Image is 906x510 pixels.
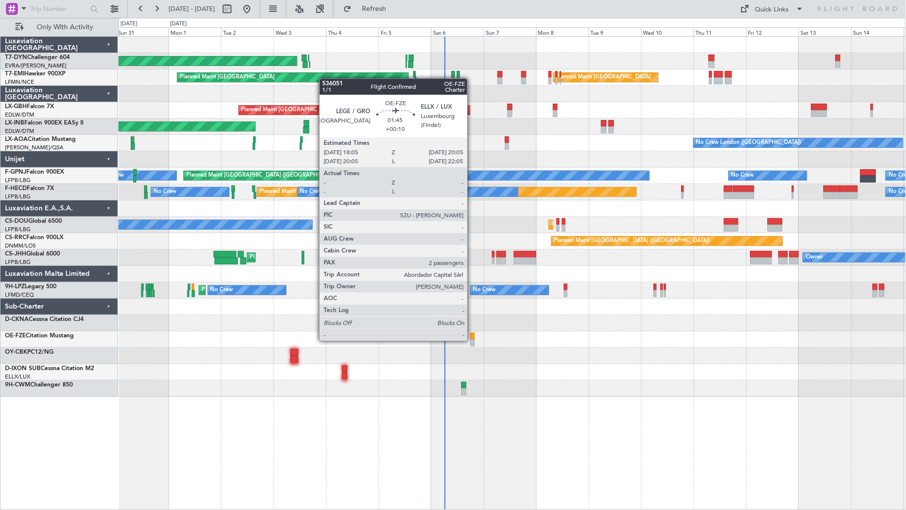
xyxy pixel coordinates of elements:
input: Trip Number [30,1,87,16]
a: LFPB/LBG [5,177,31,184]
div: Fri 12 [746,27,799,36]
a: LX-GBHFalcon 7X [5,104,54,110]
span: OY-CBK [5,349,27,355]
span: CS-DOU [5,218,28,224]
a: T7-EMIHawker 900XP [5,71,65,77]
button: Refresh [339,1,398,17]
div: [DATE] [120,20,137,28]
span: LX-GBH [5,104,27,110]
a: ELLX/LUX [5,373,30,381]
div: Wed 3 [274,27,326,36]
div: Quick Links [755,5,789,15]
span: [DATE] - [DATE] [169,4,215,13]
a: OE-FZECitation Mustang [5,333,74,339]
a: T7-DYNChallenger 604 [5,55,70,61]
div: Sat 13 [799,27,851,36]
div: Planned Maint Nice ([GEOGRAPHIC_DATA]) [202,283,312,298]
div: Fri 5 [379,27,431,36]
a: 9H-LPZLegacy 500 [5,284,57,290]
div: Mon 1 [169,27,221,36]
a: LFPB/LBG [5,193,31,200]
div: Sun 31 [116,27,169,36]
a: 9H-CWMChallenger 850 [5,382,73,388]
a: EDLW/DTM [5,111,34,119]
a: EVRA/[PERSON_NAME] [5,62,66,69]
div: Planned Maint [GEOGRAPHIC_DATA] ([GEOGRAPHIC_DATA]) [260,185,416,199]
div: Thu 11 [694,27,746,36]
a: CS-DOUGlobal 6500 [5,218,62,224]
div: No Crew [GEOGRAPHIC_DATA] (Dublin Intl) [329,135,440,150]
div: No Crew [154,185,176,199]
a: LFMD/CEQ [5,291,34,299]
a: LFPB/LBG [5,226,31,233]
div: No Crew London ([GEOGRAPHIC_DATA]) [696,135,801,150]
span: F-HECD [5,186,27,191]
div: Planned Maint [GEOGRAPHIC_DATA] ([GEOGRAPHIC_DATA]) [554,234,710,249]
a: OY-CBKPC12/NG [5,349,54,355]
span: LX-AOA [5,136,28,142]
a: EDLW/DTM [5,127,34,135]
div: Planned Maint [GEOGRAPHIC_DATA] ([GEOGRAPHIC_DATA]) [396,250,553,265]
div: No Crew [300,185,323,199]
span: Only With Activity [26,24,105,31]
a: DNMM/LOS [5,242,36,250]
a: F-HECDFalcon 7X [5,186,54,191]
div: Sun 14 [851,27,904,36]
div: Planned Maint [GEOGRAPHIC_DATA] [556,70,651,85]
div: Sun 7 [484,27,536,36]
div: Wed 10 [641,27,694,36]
a: D-IXON SUBCessna Citation M2 [5,366,94,372]
a: LFMN/NCE [5,78,34,86]
div: Planned Maint [GEOGRAPHIC_DATA] ([GEOGRAPHIC_DATA]) [250,250,406,265]
div: No Crew [381,168,404,183]
div: Planned Maint [GEOGRAPHIC_DATA] ([GEOGRAPHIC_DATA] Intl) [241,103,407,118]
div: No Crew [473,283,496,298]
div: No Crew [211,283,233,298]
a: [PERSON_NAME]/QSA [5,144,63,151]
div: Planned Maint [GEOGRAPHIC_DATA] [180,70,275,85]
span: Refresh [353,5,395,12]
span: T7-DYN [5,55,27,61]
a: LFPB/LBG [5,258,31,266]
span: OE-FZE [5,333,26,339]
span: 9H-LPZ [5,284,25,290]
span: F-GPNJ [5,169,26,175]
div: No Crew [732,168,754,183]
span: D-IXON SUB [5,366,41,372]
div: Tue 2 [221,27,274,36]
a: LX-AOACitation Mustang [5,136,76,142]
div: Planned Maint [GEOGRAPHIC_DATA] ([GEOGRAPHIC_DATA]) [186,168,342,183]
span: 9H-CWM [5,382,30,388]
div: Thu 4 [326,27,379,36]
a: F-GPNJFalcon 900EX [5,169,64,175]
a: D-CKNACessna Citation CJ4 [5,317,84,322]
div: Sat 6 [431,27,484,36]
div: Planned Maint [GEOGRAPHIC_DATA] ([GEOGRAPHIC_DATA]) [552,217,708,232]
div: [DATE] [170,20,187,28]
a: LX-INBFalcon 900EX EASy II [5,120,83,126]
button: Only With Activity [11,19,108,35]
span: CS-RRC [5,235,26,241]
span: T7-EMI [5,71,24,77]
a: CS-RRCFalcon 900LX [5,235,63,241]
button: Quick Links [736,1,809,17]
div: Owner [806,250,823,265]
a: CS-JHHGlobal 6000 [5,251,60,257]
div: Mon 8 [536,27,589,36]
span: CS-JHH [5,251,26,257]
div: Tue 9 [589,27,641,36]
span: LX-INB [5,120,24,126]
span: D-CKNA [5,317,29,322]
